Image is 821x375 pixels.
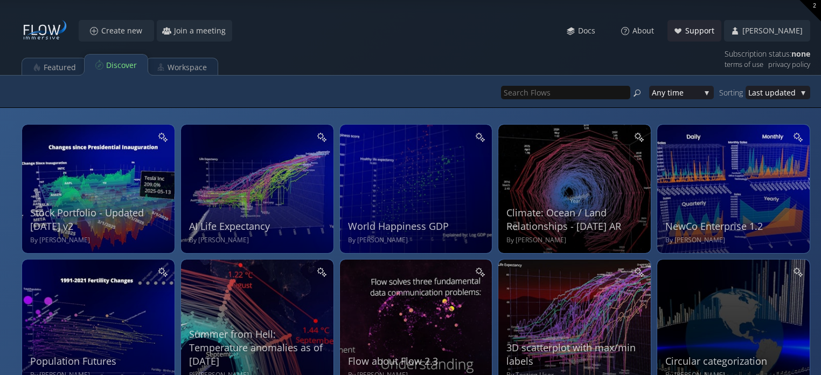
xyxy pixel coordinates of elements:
[652,86,672,99] span: Any ti
[189,220,328,233] div: AI Life Expectancy
[348,220,487,233] div: World Happiness GDP
[506,206,645,233] div: Climate: Ocean / Land Relationships - [DATE] AR
[685,25,721,36] span: Support
[101,25,149,36] span: Create new
[748,86,756,99] span: La
[725,58,763,71] a: terms of use
[672,86,700,99] span: me
[506,236,645,245] div: By [PERSON_NAME]
[189,236,328,245] div: By [PERSON_NAME]
[632,25,660,36] span: About
[30,206,169,233] div: Stock Portfolio - Updated [DATE] v2
[756,86,797,99] span: st updated
[665,236,804,245] div: By [PERSON_NAME]
[30,354,169,368] div: Population Futures
[578,25,602,36] span: Docs
[506,341,645,368] div: 3D scatterplot with max/min labels
[501,86,630,99] input: Search Flows
[719,86,746,99] div: Sorting
[44,57,76,78] div: Featured
[742,25,809,36] span: [PERSON_NAME]
[348,354,487,368] div: Flow about Flow 2.3
[665,220,804,233] div: NewCo Enterprise 1.2
[665,354,804,368] div: Circular categorization
[768,58,810,71] a: privacy policy
[168,57,207,78] div: Workspace
[30,236,169,245] div: By [PERSON_NAME]
[106,55,137,76] div: Discover
[189,328,328,369] div: Summer from Hell: Temperature anomalies as of [DATE]
[348,236,487,245] div: By [PERSON_NAME]
[173,25,232,36] span: Join a meeting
